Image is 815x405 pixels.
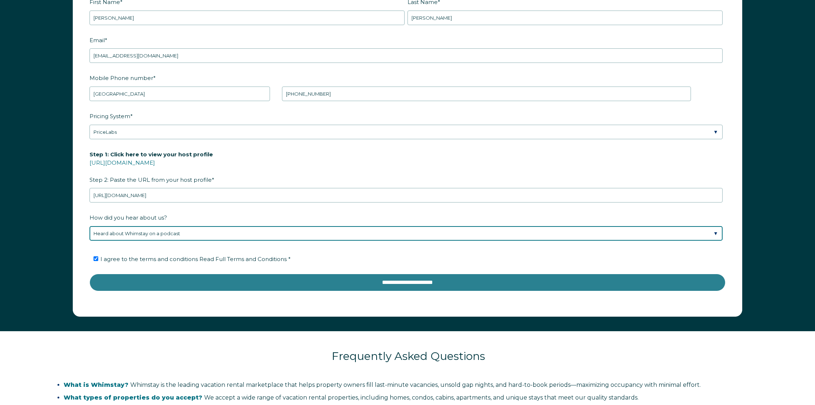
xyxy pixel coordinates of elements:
span: What is Whimstay? [64,381,128,388]
span: Pricing System [90,111,130,122]
span: Mobile Phone number [90,72,153,84]
span: Frequently Asked Questions [332,349,485,363]
span: How did you hear about us? [90,212,167,223]
span: Email [90,35,105,46]
a: [URL][DOMAIN_NAME] [90,159,155,166]
span: What types of properties do you accept? [64,394,202,401]
span: Step 2: Paste the URL from your host profile [90,149,213,185]
span: Whimstay is the leading vacation rental marketplace that helps property owners fill last-minute v... [64,381,701,388]
span: Step 1: Click here to view your host profile [90,149,213,160]
span: I agree to the terms and conditions [100,256,291,262]
a: Read Full Terms and Conditions [198,256,288,262]
input: airbnb.com/users/show/12345 [90,188,723,202]
input: I agree to the terms and conditions Read Full Terms and Conditions * [94,256,98,261]
span: Read Full Terms and Conditions [199,256,287,262]
span: We accept a wide range of vacation rental properties, including homes, condos, cabins, apartments... [64,394,639,401]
